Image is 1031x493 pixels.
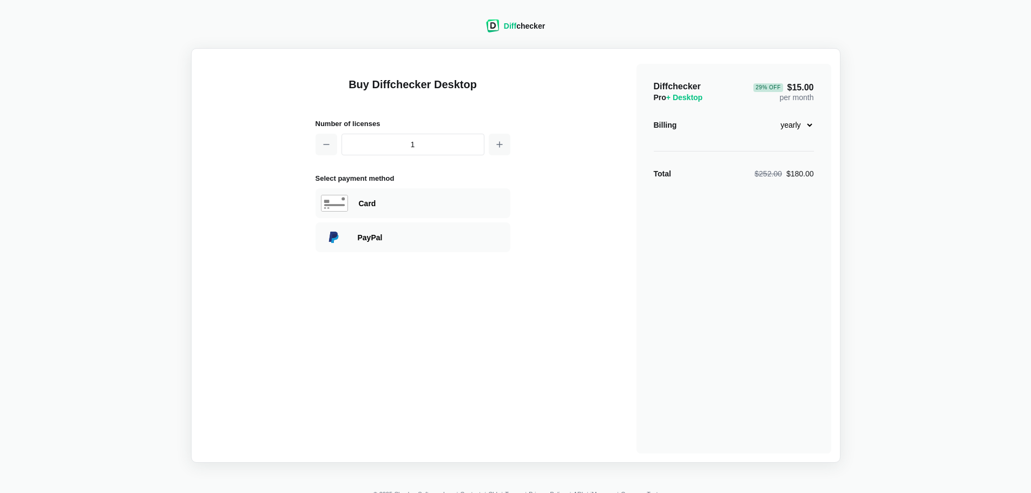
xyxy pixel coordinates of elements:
[753,81,813,103] div: per month
[753,83,783,92] div: 29 % Off
[504,22,516,30] span: Diff
[316,188,510,218] div: Paying with Card
[486,25,545,34] a: Diffchecker logoDiffchecker
[316,173,510,184] h2: Select payment method
[753,83,813,92] span: $15.00
[486,19,500,32] img: Diffchecker logo
[754,169,782,178] span: $252.00
[654,93,703,102] span: Pro
[666,93,702,102] span: + Desktop
[316,222,510,252] div: Paying with PayPal
[316,77,510,105] h1: Buy Diffchecker Desktop
[754,168,813,179] div: $180.00
[342,134,484,155] input: 1
[504,21,545,31] div: checker
[359,198,505,209] div: Paying with Card
[316,118,510,129] h2: Number of licenses
[358,232,505,243] div: Paying with PayPal
[654,120,677,130] div: Billing
[654,82,701,91] span: Diffchecker
[654,169,671,178] strong: Total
